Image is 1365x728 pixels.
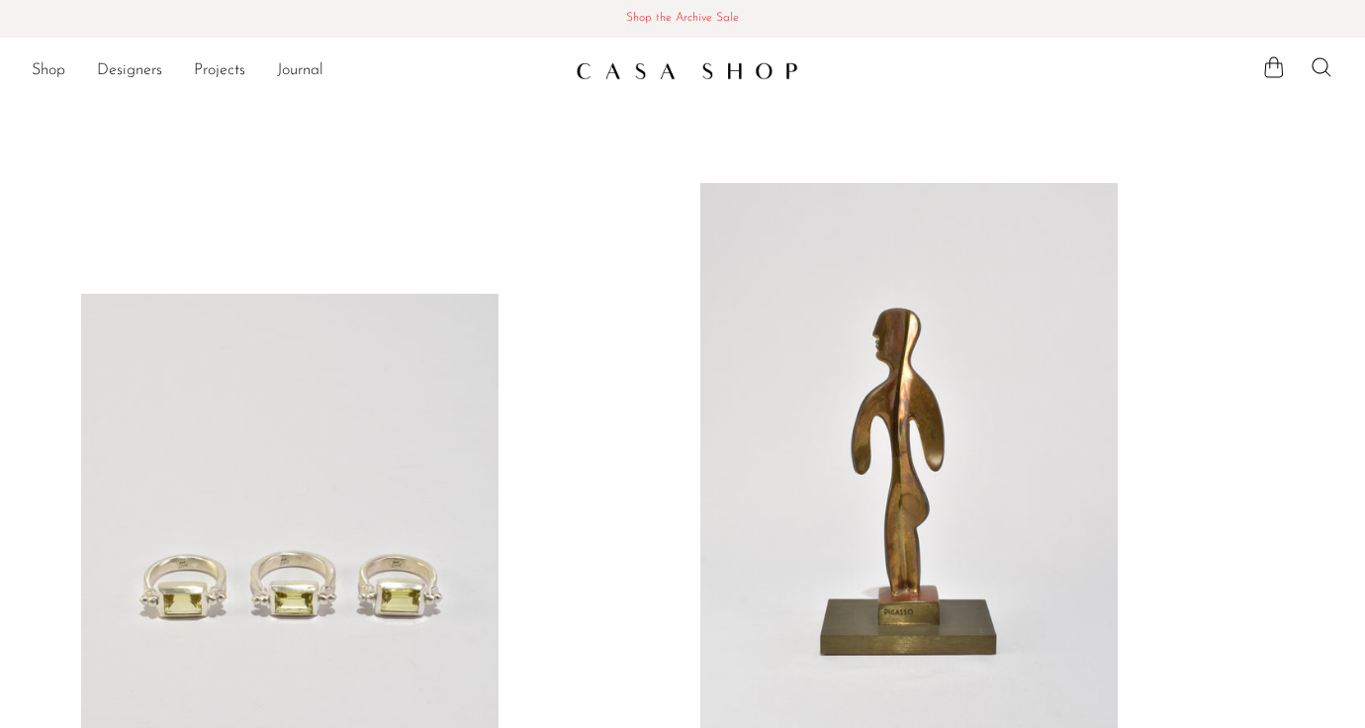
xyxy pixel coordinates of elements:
[97,58,162,84] a: Designers
[16,8,1349,30] span: Shop the Archive Sale
[194,58,245,84] a: Projects
[32,54,560,88] nav: Desktop navigation
[277,58,323,84] a: Journal
[32,58,65,84] a: Shop
[32,54,560,88] ul: NEW HEADER MENU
